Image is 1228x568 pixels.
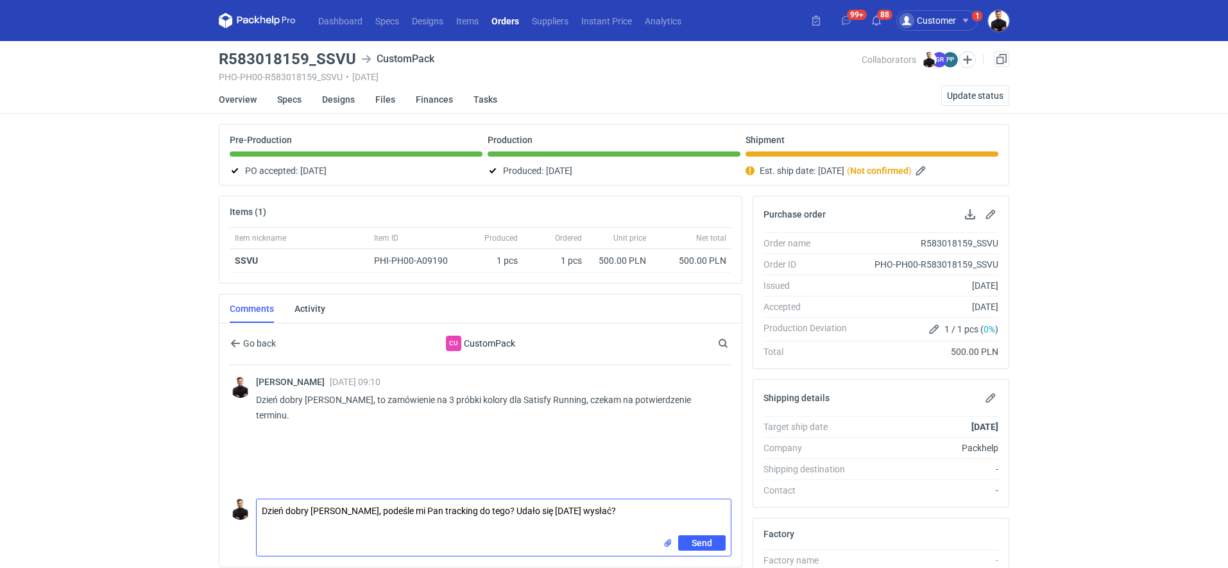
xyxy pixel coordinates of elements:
a: Duplicate [994,51,1009,67]
a: Specs [369,13,405,28]
div: - [857,554,998,567]
h2: Shipping details [763,393,830,403]
span: Collaborators [862,55,916,65]
span: [PERSON_NAME] [256,377,330,387]
div: - [857,484,998,497]
span: Item nickname [235,233,286,243]
a: SSVU [235,255,258,266]
img: Tomasz Kubiak [230,499,251,520]
div: Contact [763,484,857,497]
button: Customer1 [896,10,988,31]
button: Edit production Deviation [926,322,942,337]
div: PHO-PH00-R583018159_SSVU [857,258,998,271]
strong: Not confirmed [850,166,908,176]
button: Go back [230,336,277,351]
div: Factory name [763,554,857,567]
div: PHI-PH00-A09190 [374,254,460,267]
a: Suppliers [525,13,575,28]
p: Shipment [746,135,785,145]
span: Item ID [374,233,398,243]
div: R583018159_SSVU [857,237,998,250]
figcaption: GR [932,52,947,67]
a: Specs [277,85,302,114]
div: PO accepted: [230,163,482,178]
span: Send [692,538,712,547]
figcaption: Cu [446,336,461,351]
a: Files [375,85,395,114]
img: Tomasz Kubiak [230,377,251,398]
div: Issued [763,279,857,292]
button: 99+ [836,10,857,31]
span: [DATE] [546,163,572,178]
span: Net total [696,233,726,243]
div: Accepted [763,300,857,313]
button: Send [678,535,726,551]
a: Orders [485,13,525,28]
div: CustomPack [446,336,461,351]
a: Comments [230,295,274,323]
a: Instant Price [575,13,638,28]
span: 1 / 1 pcs ( ) [944,323,998,336]
a: Tasks [473,85,497,114]
div: 1 pcs [465,249,523,273]
p: Dzień dobry [PERSON_NAME], to zamówienie na 3 próbki kolory dla Satisfy Running, czekam na potwie... [256,392,721,423]
div: Order name [763,237,857,250]
button: 88 [866,10,887,31]
a: Activity [294,295,325,323]
div: Shipping destination [763,463,857,476]
div: Packhelp [857,442,998,454]
figcaption: PP [942,52,958,67]
div: - [857,463,998,476]
span: Go back [241,339,276,348]
a: Dashboard [312,13,369,28]
span: • [346,72,349,82]
h2: Factory [763,529,794,539]
span: 0% [984,324,995,334]
h2: Items (1) [230,207,266,217]
div: [DATE] [857,300,998,313]
div: Produced: [488,163,740,178]
a: Designs [322,85,355,114]
div: 1 pcs [523,249,587,273]
div: Est. ship date: [746,163,998,178]
span: Unit price [613,233,646,243]
div: CustomPack [375,336,586,351]
em: ) [908,166,912,176]
button: Download PO [962,207,978,222]
button: Edit collaborators [959,51,976,68]
button: Edit estimated shipping date [914,163,930,178]
em: ( [847,166,850,176]
span: Produced [484,233,518,243]
div: 500.00 PLN [857,345,998,358]
span: Update status [947,91,1003,100]
input: Search [715,336,756,351]
div: 500.00 PLN [592,254,646,267]
p: Production [488,135,533,145]
a: Finances [416,85,453,114]
div: Total [763,345,857,358]
a: Items [450,13,485,28]
svg: Packhelp Pro [219,13,296,28]
img: Tomasz Kubiak [921,52,937,67]
button: Edit purchase order [983,207,998,222]
div: 500.00 PLN [656,254,726,267]
span: [DATE] [818,163,844,178]
div: Production Deviation [763,322,857,337]
strong: [DATE] [971,422,998,432]
div: 1 [975,12,980,21]
div: CustomPack [361,51,434,67]
div: PHO-PH00-R583018159_SSVU [DATE] [219,72,862,82]
div: [DATE] [857,279,998,292]
a: Designs [405,13,450,28]
button: Edit shipping details [983,390,998,406]
a: Overview [219,85,257,114]
img: Tomasz Kubiak [988,10,1009,31]
h2: Purchase order [763,209,826,219]
div: Company [763,442,857,454]
div: Order ID [763,258,857,271]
